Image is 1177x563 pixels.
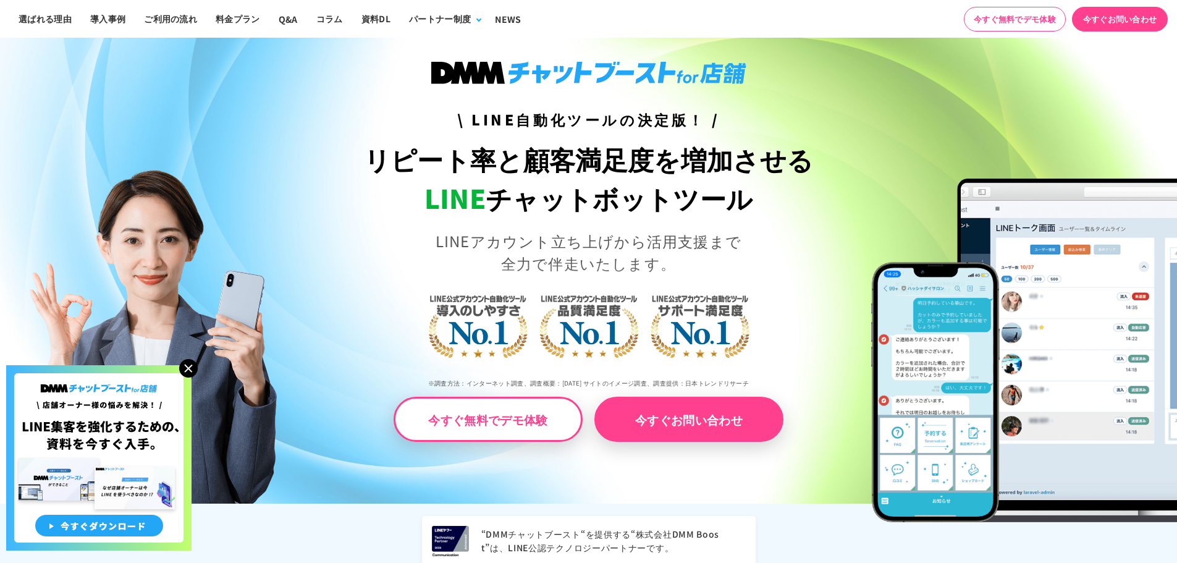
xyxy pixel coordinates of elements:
div: パートナー制度 [409,12,471,25]
a: 今すぐお問い合わせ [594,397,783,442]
h1: リピート率と顧客満足度を増加させる チャットボットツール [294,140,883,218]
p: ※調査方法：インターネット調査、調査概要：[DATE] サイトのイメージ調査、調査提供：日本トレンドリサーチ [294,370,883,397]
p: LINEアカウント立ち上げから活用支援まで 全力で伴走いたします。 [294,230,883,274]
a: 店舗オーナー様の悩みを解決!LINE集客を狂化するための資料を今すぐ入手! [6,365,192,380]
h3: \ LINE自動化ツールの決定版！ / [294,109,883,130]
a: 今すぐお問い合わせ [1072,7,1168,32]
span: LINE [424,179,486,216]
a: 今すぐ無料でデモ体験 [394,397,583,442]
img: 店舗オーナー様の悩みを解決!LINE集客を狂化するための資料を今すぐ入手! [6,365,192,551]
img: LINE公式アカウント自動化ツール導入のしやすさNo.1｜LINE公式アカウント自動化ツール品質満足度No.1｜LINE公式アカウント自動化ツールサポート満足度No.1 [388,247,790,401]
p: “DMMチャットブースト“を提供する“株式会社DMM Boost”は、LINE公認テクノロジーパートナーです。 [481,528,746,555]
img: LINEヤフー Technology Partner 2025 [432,526,469,556]
a: 今すぐ無料でデモ体験 [964,7,1066,32]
